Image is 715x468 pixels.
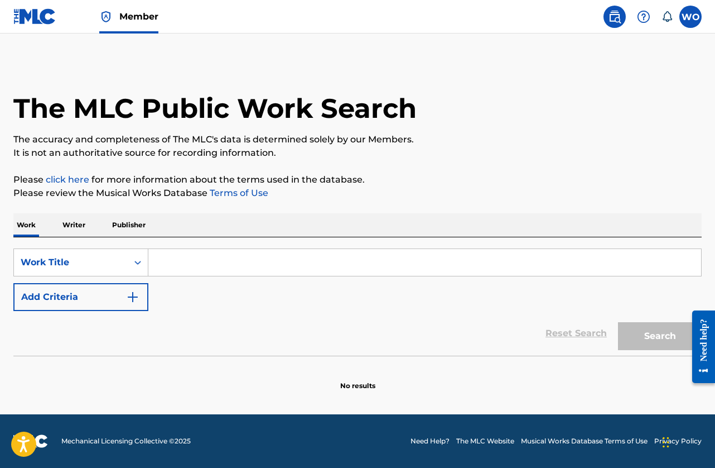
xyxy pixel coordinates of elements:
[608,10,621,23] img: search
[59,213,89,237] p: Writer
[13,8,56,25] img: MLC Logo
[661,11,673,22] div: Notifications
[61,436,191,446] span: Mechanical Licensing Collective © 2025
[679,6,702,28] div: User Menu
[13,249,702,356] form: Search Form
[521,436,648,446] a: Musical Works Database Terms of Use
[13,187,702,200] p: Please review the Musical Works Database
[13,283,148,311] button: Add Criteria
[659,414,715,468] iframe: Chat Widget
[13,146,702,160] p: It is not an authoritative source for recording information.
[207,188,268,198] a: Terms of Use
[126,290,139,304] img: 9d2ae6d4665cec9f34b9.svg
[654,436,702,446] a: Privacy Policy
[663,426,669,459] div: Drag
[13,133,702,146] p: The accuracy and completeness of The MLC's data is determined solely by our Members.
[632,6,655,28] div: Help
[99,10,113,23] img: Top Rightsholder
[456,436,514,446] a: The MLC Website
[13,434,48,448] img: logo
[603,6,626,28] a: Public Search
[410,436,450,446] a: Need Help?
[109,213,149,237] p: Publisher
[637,10,650,23] img: help
[21,256,121,269] div: Work Title
[684,302,715,392] iframe: Resource Center
[13,213,39,237] p: Work
[13,92,417,125] h1: The MLC Public Work Search
[13,173,702,187] p: Please for more information about the terms used in the database.
[340,367,375,391] p: No results
[119,10,158,23] span: Member
[46,174,89,185] a: click here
